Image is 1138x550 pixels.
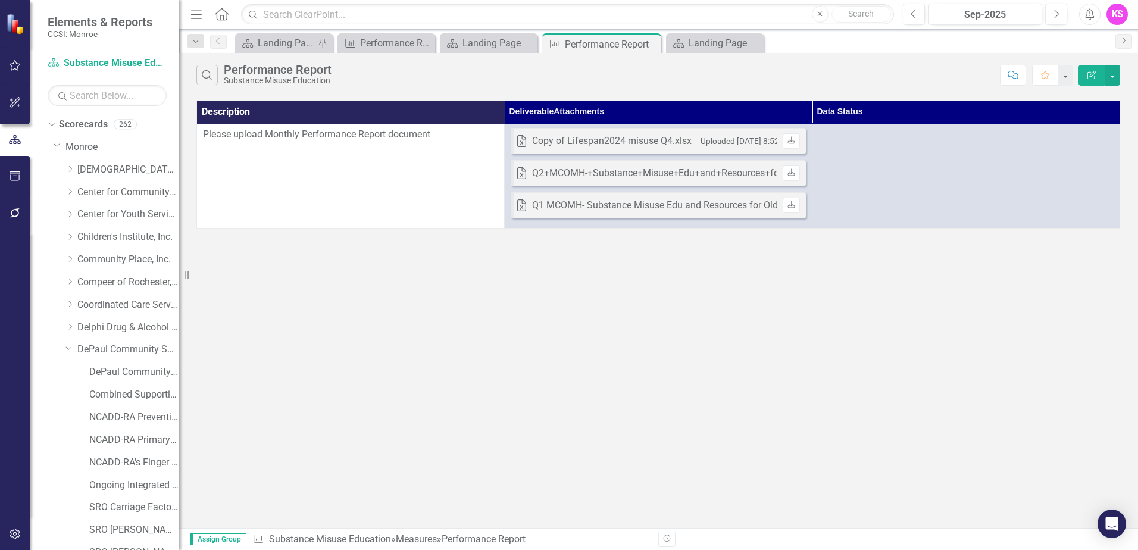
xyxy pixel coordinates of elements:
div: Sep-2025 [933,8,1038,22]
td: Double-Click to Edit [812,124,1120,228]
a: Combined Supportive Housing [89,388,179,402]
a: Substance Misuse Education [269,533,391,545]
div: » » [252,533,534,546]
span: Search [848,9,874,18]
td: Double-Click to Edit [197,124,505,228]
img: ClearPoint Strategy [6,14,27,35]
a: Coordinated Care Services Inc. [77,298,179,312]
input: Search Below... [48,85,167,106]
a: Children's Institute, Inc. [77,230,179,244]
div: 262 [114,120,137,130]
a: [DEMOGRAPHIC_DATA] Charities Family & Community Services [77,163,179,177]
a: SRO [PERSON_NAME] [89,523,179,537]
div: Landing Page [689,36,761,51]
div: Performance Report [224,63,332,76]
a: Community Place, Inc. [77,253,179,267]
a: Compeer of Rochester, Inc. [77,276,179,289]
div: Copy of Lifespan2024 misuse Q4.xlsx [532,135,692,148]
button: Sep-2025 [928,4,1042,25]
input: Search ClearPoint... [241,4,894,25]
span: Please upload Monthly Performance Report document [203,129,430,140]
a: Substance Misuse Education [48,57,167,70]
a: Landing Page [669,36,761,51]
a: DePaul Community Services, lnc. (MCOMH Internal) [89,365,179,379]
span: Elements & Reports [48,15,152,29]
a: NCADD-RA Prevention Resource Center [89,411,179,424]
div: Q1 MCOMH- Substance Misuse Edu and Resources for Older Adults - Q1 - Copy.xlsx [532,199,881,212]
button: Search [831,6,891,23]
div: Performance Report [442,533,526,545]
a: Monroe [65,140,179,154]
a: SRO Carriage Factory [89,501,179,514]
a: NCADD-RA's Finger Lakes Addiction Resource Center [89,456,179,470]
a: Ongoing Integrated Supported Employment (OISE) services [89,479,179,492]
div: Open Intercom Messenger [1098,510,1126,538]
a: Landing Page [238,36,315,51]
a: Landing Page [443,36,534,51]
a: Center for Youth Services, Inc. [77,208,179,221]
div: Landing Page [258,36,315,51]
a: Center for Community Alternatives [77,186,179,199]
div: Q2+MCOMH-+Substance+Misuse+Edu+and+Resources+for+Older+Adults+-.xlsx [532,167,868,180]
small: CCSI: Monroe [48,29,152,39]
a: Measures [396,533,437,545]
div: Substance Misuse Education [224,76,332,85]
a: Scorecards [59,118,108,132]
div: Performance Report [360,36,432,51]
a: Delphi Drug & Alcohol Council [77,321,179,335]
div: Landing Page [462,36,534,51]
a: NCADD-RA Primary CD Prevention [89,433,179,447]
td: Double-Click to Edit [505,124,812,228]
a: DePaul Community Services, lnc. [77,343,179,357]
a: Performance Report [340,36,432,51]
small: Uploaded [DATE] 8:52 AM [701,136,793,146]
span: Assign Group [190,533,246,545]
div: Performance Report [565,37,658,52]
button: KS [1106,4,1128,25]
